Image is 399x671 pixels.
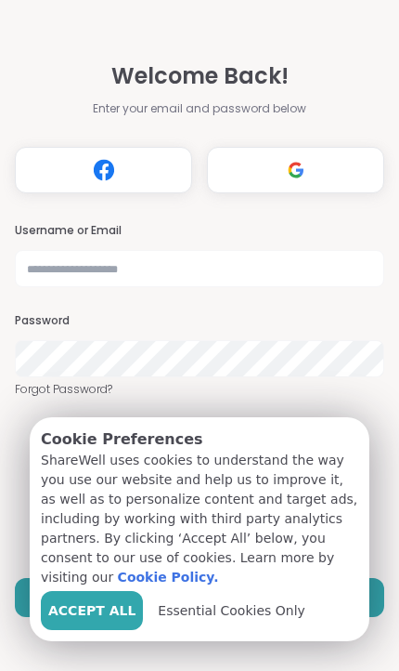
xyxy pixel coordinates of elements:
span: Accept All [48,601,135,621]
img: ShareWell Logomark [86,152,122,187]
h3: Username or Email [15,223,384,239]
a: Forgot Password? [15,381,384,398]
button: Accept All [41,591,143,630]
p: ShareWell uses cookies to understand the way you use our website and help us to improve it, as we... [41,451,358,587]
span: Welcome Back! [111,59,289,93]
span: Enter your email and password below [93,100,306,117]
img: ShareWell Logomark [278,152,314,187]
span: Essential Cookies Only [158,601,305,621]
p: Cookie Preferences [41,428,358,451]
h3: Password [15,313,384,329]
a: Cookie Policy. [118,568,219,587]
